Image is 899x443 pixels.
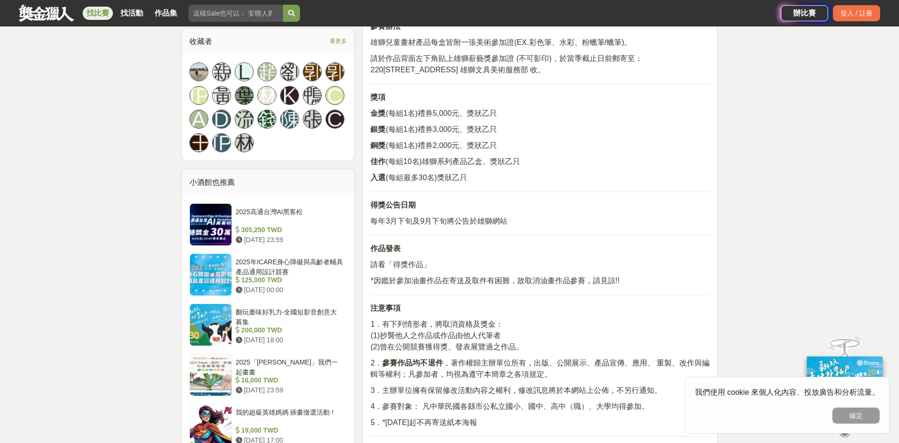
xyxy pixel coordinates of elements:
[235,110,254,129] a: 流
[236,207,343,225] div: 2025高通台灣AI黑客松
[236,307,343,325] div: 翻玩臺味好乳力-全國短影音創意大募集
[382,320,503,328] span: 有下列情形者，將取消資格及獎金：
[257,86,276,105] a: 林
[370,157,385,165] strong: 佳作
[189,62,208,81] a: Avatar
[370,359,710,378] span: ，著作權歸主辦單位所有，出版、公開展示、產品宣傳、應用、 重製、改作與編輯等權利；凡參加者，均視為遵守本簡章之各項規定。
[303,62,322,81] a: 郭
[280,86,299,105] a: K
[117,7,147,20] a: 找活動
[236,285,343,295] div: [DATE] 00:00
[189,354,347,396] a: 2025「[PERSON_NAME]」我們一起畫畫 16,000 TWD [DATE] 23:59
[781,5,828,21] a: 辦比賽
[370,386,662,394] span: 3．主辦單位擁有保留修改活動內容之權利，修改訊息將於本網站上公佈，不另行通知。
[83,7,113,20] a: 找比賽
[370,320,375,328] span: 1
[370,261,431,269] span: 請看「得獎作品」
[189,133,208,152] a: 王
[370,141,385,149] strong: 銅獎
[807,356,882,419] img: c171a689-fb2c-43c6-a33c-e56b1f4b2190.jpg
[212,133,231,152] div: [PERSON_NAME]
[236,408,343,426] div: 我的超級英雄媽媽 插畫徵選活動 !
[212,110,231,129] a: D
[375,320,382,328] span: ．
[236,225,343,235] div: 305,250 TWD
[236,335,343,345] div: [DATE] 18:00
[370,174,467,182] span: (每組最多30名)獎狀乙只
[236,375,343,385] div: 16,000 TWD
[370,157,520,165] span: (每組10名)雄獅系列產品乙盒、獎狀乙只
[189,110,208,129] div: A
[236,426,343,435] div: 19,000 TWD
[832,408,880,424] button: 確定
[382,359,443,367] strong: 參賽作品均不退件
[235,86,254,105] a: 葉
[370,38,632,46] span: 雄獅兒童畫材產品每盒皆附一張美術參加證(EX.彩色筆、水彩、粉蠟筆/蠟筆)。
[370,174,385,182] strong: 入選
[370,201,416,209] strong: 得獎公告日期
[190,63,208,81] img: Avatar
[257,110,276,129] a: 錢
[303,110,322,129] a: 張
[330,36,347,46] span: 看更多
[235,133,254,152] a: 林
[325,62,344,81] a: 郭
[370,343,523,351] span: (2)曾在公開競賽獲得獎、發表展覽過之作品。
[189,86,208,105] a: [PERSON_NAME]
[235,62,254,81] a: L
[370,125,497,133] span: (每組1名)禮券3,000元、獎狀乙只
[189,253,347,296] a: 2025年ICARE身心障礙與高齡者輔具產品通用設計競賽 125,000 TWD [DATE] 00:00
[236,275,343,285] div: 125,000 TWD
[375,359,382,367] span: ．
[370,22,401,30] strong: 參賽辦法
[370,125,385,133] strong: 銀獎
[189,203,347,246] a: 2025高通台灣AI黑客松 305,250 TWD [DATE] 23:59
[695,388,880,396] span: 我們使用 cookie 來個人化內容、投放廣告和分析流量。
[303,86,322,105] div: 鴨
[325,86,344,105] a: C
[212,62,231,81] a: 親
[236,325,343,335] div: 200,000 TWD
[189,37,212,45] span: 收藏者
[370,402,649,410] span: 4．參賽對象： 凡中華民國各縣市公私立國小、國中、高中（職）、大學均得參加。
[280,62,299,81] a: 劉
[325,110,344,129] a: C
[280,110,299,129] a: 陳
[370,359,375,367] span: 2
[236,385,343,395] div: [DATE] 23:59
[182,169,355,196] div: 小酒館也推薦
[370,109,497,117] span: (每組1名)禮券5,000元、獎狀乙只
[257,62,276,81] a: 趙
[370,331,501,339] span: (1)抄襲他人之作品或作品由他人代筆者
[370,141,497,149] span: (每組1名)禮券2,000元、獎狀乙只
[188,5,283,22] input: 這樣Sale也可以： 安聯人壽創意銷售法募集
[151,7,181,20] a: 作品集
[212,86,231,105] a: 黃
[370,54,642,62] span: 請於作品背面左下角貼上雄獅薪藝獎參加證 (不可影印)，於當季截止日前郵寄至：
[370,109,385,117] strong: 金獎
[189,304,347,346] a: 翻玩臺味好乳力-全國短影音創意大募集 200,000 TWD [DATE] 18:00
[370,277,619,285] span: *因鑑於參加油畫作品在寄送及取件有困難，故取消油畫作品參賽，請見諒!!
[833,5,880,21] div: 登入 / 註冊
